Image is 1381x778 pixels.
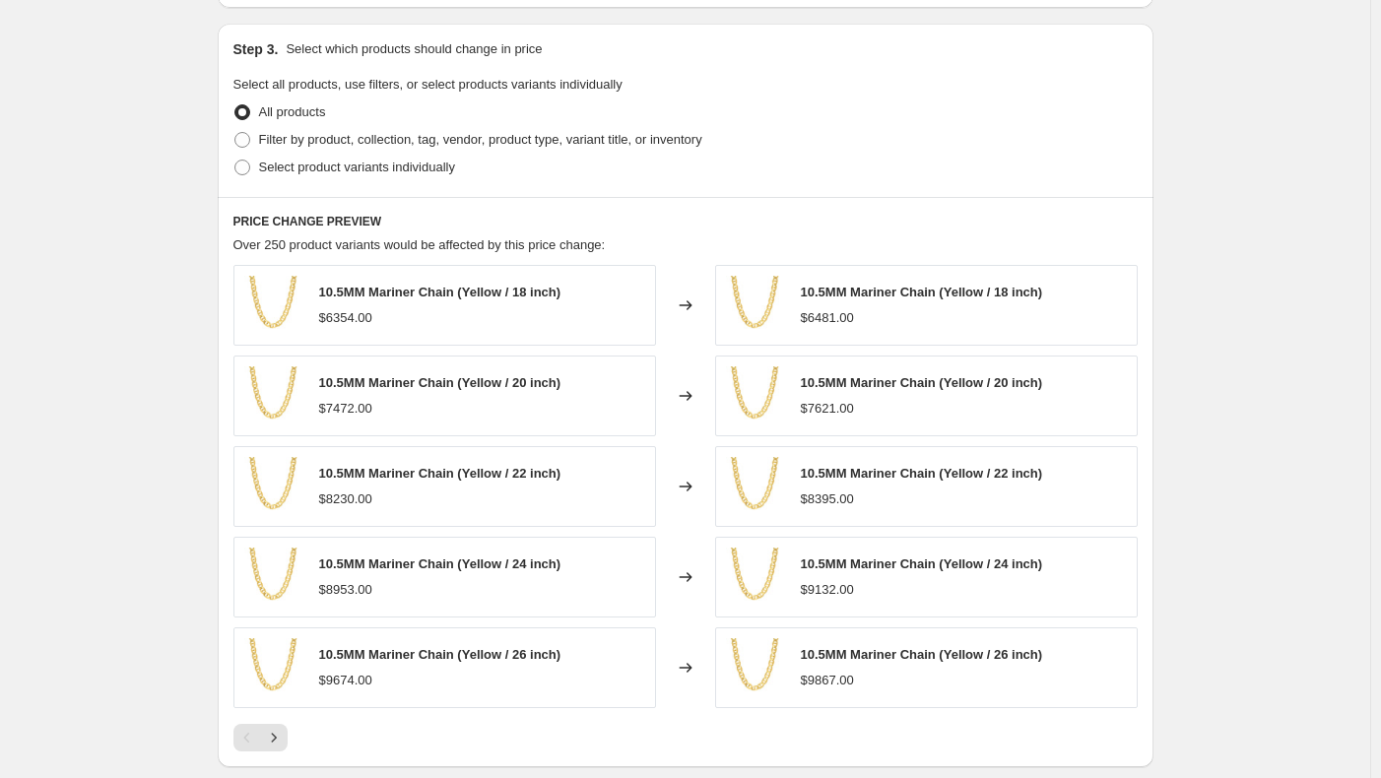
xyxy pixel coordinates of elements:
[319,580,372,600] div: $8953.00
[801,285,1043,299] span: 10.5MM Mariner Chain (Yellow / 18 inch)
[319,399,372,419] div: $7472.00
[801,399,854,419] div: $7621.00
[801,671,854,690] div: $9867.00
[244,638,303,697] img: 10.5MM_mariner_80x.jpg
[726,276,785,335] img: 10.5MM_mariner_80x.jpg
[233,237,606,252] span: Over 250 product variants would be affected by this price change:
[726,638,785,697] img: 10.5MM_mariner_80x.jpg
[801,466,1043,481] span: 10.5MM Mariner Chain (Yellow / 22 inch)
[319,375,561,390] span: 10.5MM Mariner Chain (Yellow / 20 inch)
[726,366,785,425] img: 10.5MM_mariner_80x.jpg
[801,308,854,328] div: $6481.00
[319,647,561,662] span: 10.5MM Mariner Chain (Yellow / 26 inch)
[244,366,303,425] img: 10.5MM_mariner_80x.jpg
[259,104,326,119] span: All products
[801,580,854,600] div: $9132.00
[801,375,1043,390] span: 10.5MM Mariner Chain (Yellow / 20 inch)
[319,285,561,299] span: 10.5MM Mariner Chain (Yellow / 18 inch)
[244,276,303,335] img: 10.5MM_mariner_80x.jpg
[319,308,372,328] div: $6354.00
[726,548,785,607] img: 10.5MM_mariner_80x.jpg
[233,214,1138,229] h6: PRICE CHANGE PREVIEW
[319,466,561,481] span: 10.5MM Mariner Chain (Yellow / 22 inch)
[233,724,288,751] nav: Pagination
[319,489,372,509] div: $8230.00
[260,724,288,751] button: Next
[286,39,542,59] p: Select which products should change in price
[244,457,303,516] img: 10.5MM_mariner_80x.jpg
[801,489,854,509] div: $8395.00
[259,160,455,174] span: Select product variants individually
[726,457,785,516] img: 10.5MM_mariner_80x.jpg
[233,39,279,59] h2: Step 3.
[244,548,303,607] img: 10.5MM_mariner_80x.jpg
[801,556,1043,571] span: 10.5MM Mariner Chain (Yellow / 24 inch)
[319,556,561,571] span: 10.5MM Mariner Chain (Yellow / 24 inch)
[259,132,702,147] span: Filter by product, collection, tag, vendor, product type, variant title, or inventory
[319,671,372,690] div: $9674.00
[801,647,1043,662] span: 10.5MM Mariner Chain (Yellow / 26 inch)
[233,77,623,92] span: Select all products, use filters, or select products variants individually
